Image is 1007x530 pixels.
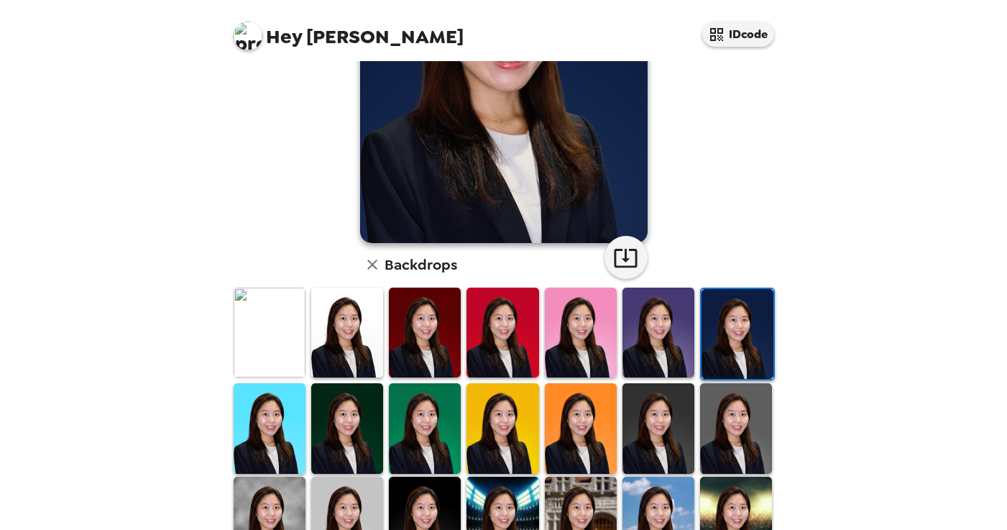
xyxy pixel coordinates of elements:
[702,22,774,47] button: IDcode
[266,24,302,50] span: Hey
[385,253,457,276] h6: Backdrops
[234,288,305,378] img: Original
[234,14,464,47] span: [PERSON_NAME]
[234,22,262,50] img: profile pic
